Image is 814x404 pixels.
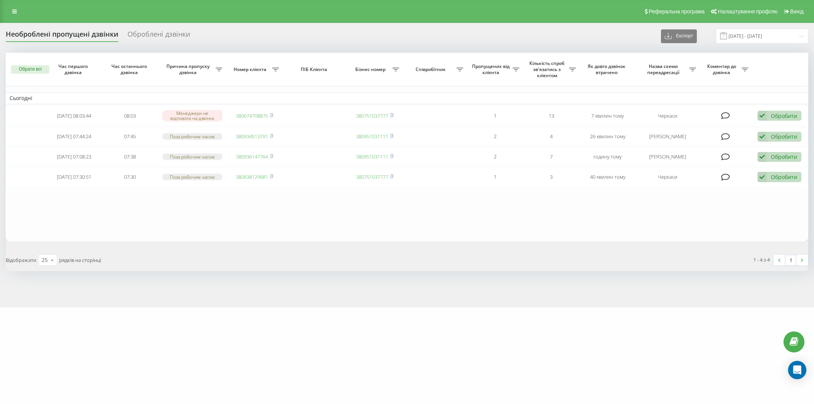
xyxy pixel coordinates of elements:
[46,147,102,166] td: [DATE] 07:08:23
[127,30,190,42] div: Оброблені дзвінки
[704,63,741,75] span: Коментар до дзвінка
[11,65,49,74] button: Обрати всі
[230,66,272,73] span: Номер клієнта
[46,106,102,126] td: [DATE] 08:03:44
[527,60,569,78] span: Кількість спроб зв'язатись з клієнтом
[236,153,268,160] a: 380936147764
[771,153,797,160] div: Обробити
[356,173,388,180] a: 380751037777
[467,147,523,166] td: 2
[356,112,388,119] a: 380751037777
[771,133,797,140] div: Обробити
[640,63,689,75] span: Назва схеми переадресації
[467,127,523,146] td: 2
[771,112,797,120] div: Обробити
[52,63,96,75] span: Час першого дзвінка
[523,168,579,186] td: 3
[580,147,636,166] td: годину тому
[771,173,797,181] div: Обробити
[162,63,216,75] span: Причина пропуску дзвінка
[523,147,579,166] td: 7
[790,8,804,15] span: Вихід
[753,256,770,263] div: 1 - 4 з 4
[6,30,118,42] div: Необроблені пропущені дзвінки
[407,66,456,73] span: Співробітник
[351,66,392,73] span: Бізнес номер
[580,127,636,146] td: 26 хвилин тому
[162,110,222,121] div: Менеджери не відповіли на дзвінок
[102,127,158,146] td: 07:45
[636,168,700,186] td: Черкаси
[236,173,268,180] a: 380638129681
[636,147,700,166] td: [PERSON_NAME]
[718,8,777,15] span: Налаштування профілю
[471,63,513,75] span: Пропущених від клієнта
[788,361,806,379] div: Open Intercom Messenger
[102,106,158,126] td: 08:03
[636,106,700,126] td: Черкаси
[523,127,579,146] td: 4
[102,147,158,166] td: 07:38
[162,174,222,180] div: Поза робочим часом
[162,154,222,160] div: Поза робочим часом
[102,168,158,186] td: 07:30
[785,255,796,265] a: 1
[289,66,340,73] span: ПІБ Клієнта
[586,63,629,75] span: Як довго дзвінок втрачено
[467,106,523,126] td: 1
[467,168,523,186] td: 1
[162,133,222,140] div: Поза робочим часом
[580,168,636,186] td: 40 хвилин тому
[523,106,579,126] td: 13
[636,127,700,146] td: [PERSON_NAME]
[356,133,388,140] a: 380951031111
[42,256,48,264] div: 25
[6,257,36,263] span: Відображати
[236,133,268,140] a: 380934513791
[46,168,102,186] td: [DATE] 07:30:51
[59,257,101,263] span: рядків на сторінці
[649,8,705,15] span: Реферальна програма
[580,106,636,126] td: 7 хвилин тому
[108,63,152,75] span: Час останнього дзвінка
[356,153,388,160] a: 380951031111
[46,127,102,146] td: [DATE] 07:44:24
[236,112,268,119] a: 380674708870
[6,92,808,104] td: Сьогодні
[661,29,697,43] button: Експорт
